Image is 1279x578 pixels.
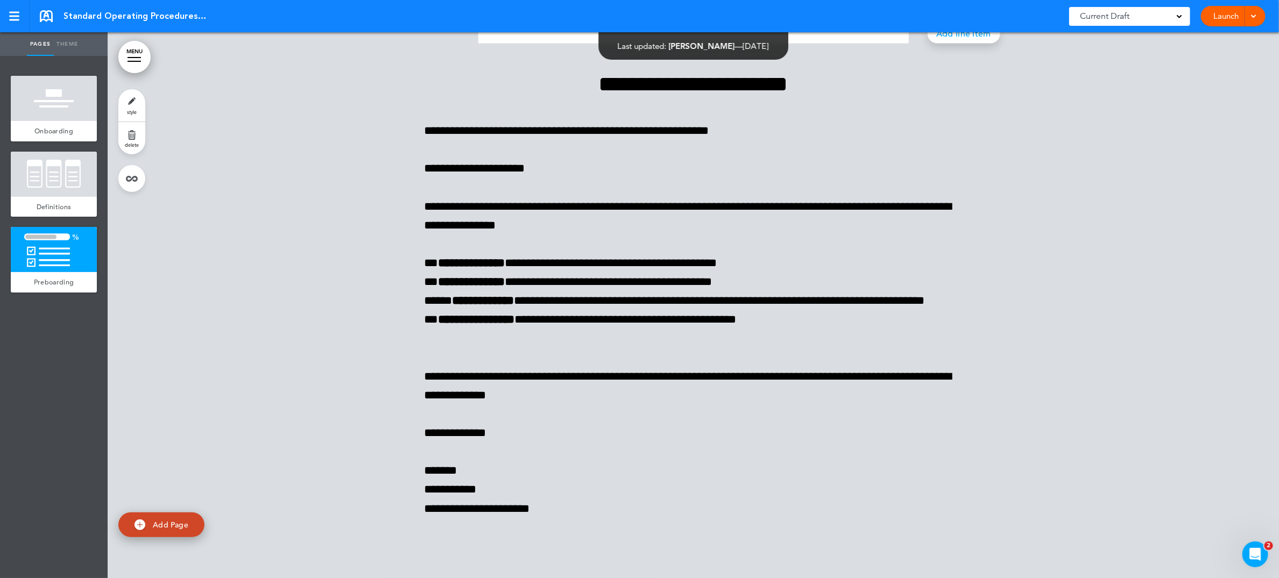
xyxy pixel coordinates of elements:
a: Onboarding [11,121,97,141]
a: Definitions [11,197,97,217]
a: Add line item [928,24,1000,44]
span: Definitions [37,202,71,211]
span: Add Page [153,519,188,529]
span: Current Draft [1080,9,1129,24]
span: [PERSON_NAME] [669,41,735,51]
span: 2 [1264,541,1273,550]
a: Launch [1209,6,1243,26]
a: Theme [54,32,81,56]
span: style [127,109,137,115]
span: Preboarding [34,277,74,287]
div: — [618,42,769,50]
img: add.svg [135,519,145,530]
a: style [118,89,145,122]
span: delete [125,141,139,148]
span: Last updated: [618,41,667,51]
iframe: Intercom live chat [1242,541,1268,567]
span: Standard Operating Procedures - Onboarding [63,10,209,22]
a: delete [118,122,145,154]
a: Preboarding [11,272,97,292]
a: Pages [27,32,54,56]
span: [DATE] [743,41,769,51]
a: Add Page [118,512,204,538]
span: Onboarding [34,126,73,135]
a: MENU [118,41,151,73]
